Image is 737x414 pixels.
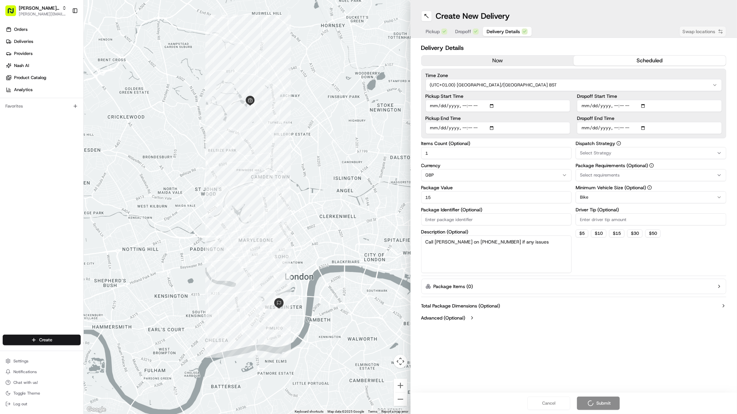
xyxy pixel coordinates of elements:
label: Dispatch Strategy [576,141,726,146]
button: Total Package Dimensions (Optional) [421,302,727,309]
span: Analytics [14,87,32,93]
label: Description (Optional) [421,229,572,234]
label: Package Identifier (Optional) [421,207,572,212]
button: [PERSON_NAME] UK Test[PERSON_NAME][EMAIL_ADDRESS][DOMAIN_NAME] [3,3,69,19]
button: $30 [627,229,643,237]
button: Package Requirements (Optional) [649,163,654,168]
div: Start new chat [30,64,110,71]
span: Product Catalog [14,75,46,81]
button: Advanced (Optional) [421,315,727,321]
button: Minimum Vehicle Size (Optional) [647,185,652,190]
a: Providers [3,48,83,59]
input: Enter number of items [421,147,572,159]
a: 📗Knowledge Base [4,147,54,159]
label: Currency [421,163,572,168]
a: Report a map error [382,410,409,413]
button: now [422,56,574,66]
img: Frederick Szydlowski [7,98,17,109]
button: Create [3,335,81,345]
span: Pickup [426,28,440,35]
a: Deliveries [3,36,83,47]
input: Enter package value [421,191,572,203]
span: Orders [14,26,27,32]
div: 📗 [7,151,12,156]
span: [PERSON_NAME] [21,104,54,110]
label: Driver Tip (Optional) [576,207,726,212]
label: Pickup End Time [426,116,571,121]
img: 4920774857489_3d7f54699973ba98c624_72.jpg [14,64,26,76]
div: We're available if you need us! [30,71,92,76]
span: • [56,122,58,128]
label: Dropoff End Time [577,116,722,121]
div: Past conversations [7,87,43,93]
span: Toggle Theme [13,391,40,396]
label: Time Zone [426,73,722,78]
button: Keyboard shortcuts [295,409,324,414]
span: [PERSON_NAME] [21,122,54,128]
span: Dropoff [455,28,471,35]
span: Log out [13,401,27,407]
button: Start new chat [114,66,122,74]
a: Analytics [3,84,83,95]
label: Dropoff Start Time [577,94,722,98]
button: Select Strategy [576,147,726,159]
label: Total Package Dimensions (Optional) [421,302,500,309]
a: Orders [3,24,83,35]
button: Package Items (0) [421,279,727,294]
input: Clear [17,44,110,51]
img: 1736555255976-a54dd68f-1ca7-489b-9aae-adbdc363a1c4 [7,64,19,76]
button: Dispatch Strategy [616,141,621,146]
span: API Documentation [63,150,107,157]
span: [DATE] [59,104,73,110]
span: [DATE] [59,122,73,128]
img: 1736555255976-a54dd68f-1ca7-489b-9aae-adbdc363a1c4 [13,123,19,128]
a: Powered byPylon [47,166,81,171]
h2: Delivery Details [421,43,727,53]
span: Chat with us! [13,380,38,385]
img: Google [85,405,107,414]
a: Product Catalog [3,72,83,83]
span: Delivery Details [487,28,520,35]
label: Package Value [421,185,572,190]
button: [PERSON_NAME][EMAIL_ADDRESS][DOMAIN_NAME] [19,11,67,17]
label: Package Requirements (Optional) [576,163,726,168]
span: Providers [14,51,32,57]
span: • [56,104,58,110]
img: Nash [7,7,20,20]
span: Settings [13,358,28,364]
button: Zoom out [394,393,407,406]
div: 💻 [57,151,62,156]
button: $15 [609,229,624,237]
label: Pickup Start Time [426,94,571,98]
button: $5 [576,229,588,237]
button: scheduled [574,56,726,66]
button: Chat with us! [3,378,81,387]
label: Advanced (Optional) [421,315,465,321]
button: Zoom in [394,379,407,392]
a: Open this area in Google Maps (opens a new window) [85,405,107,414]
span: Knowledge Base [13,150,51,157]
label: Items Count (Optional) [421,141,572,146]
h1: Create New Delivery [436,11,510,21]
span: Notifications [13,369,37,374]
span: Pylon [67,166,81,171]
label: Minimum Vehicle Size (Optional) [576,185,726,190]
button: Toggle Theme [3,389,81,398]
button: Map camera controls [394,355,407,368]
span: Select Strategy [580,150,611,156]
textarea: Call [PERSON_NAME] on [PHONE_NUMBER] if any issues [421,235,572,273]
input: Enter package identifier [421,213,572,225]
input: Enter driver tip amount [576,213,726,225]
span: Create [39,337,52,343]
a: Terms [368,410,378,413]
a: Nash AI [3,60,83,71]
div: Favorites [3,101,81,112]
p: Welcome 👋 [7,27,122,38]
span: Map data ©2025 Google [328,410,364,413]
span: Nash AI [14,63,29,69]
button: $50 [645,229,661,237]
button: Settings [3,356,81,366]
button: [PERSON_NAME] UK Test [19,5,59,11]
